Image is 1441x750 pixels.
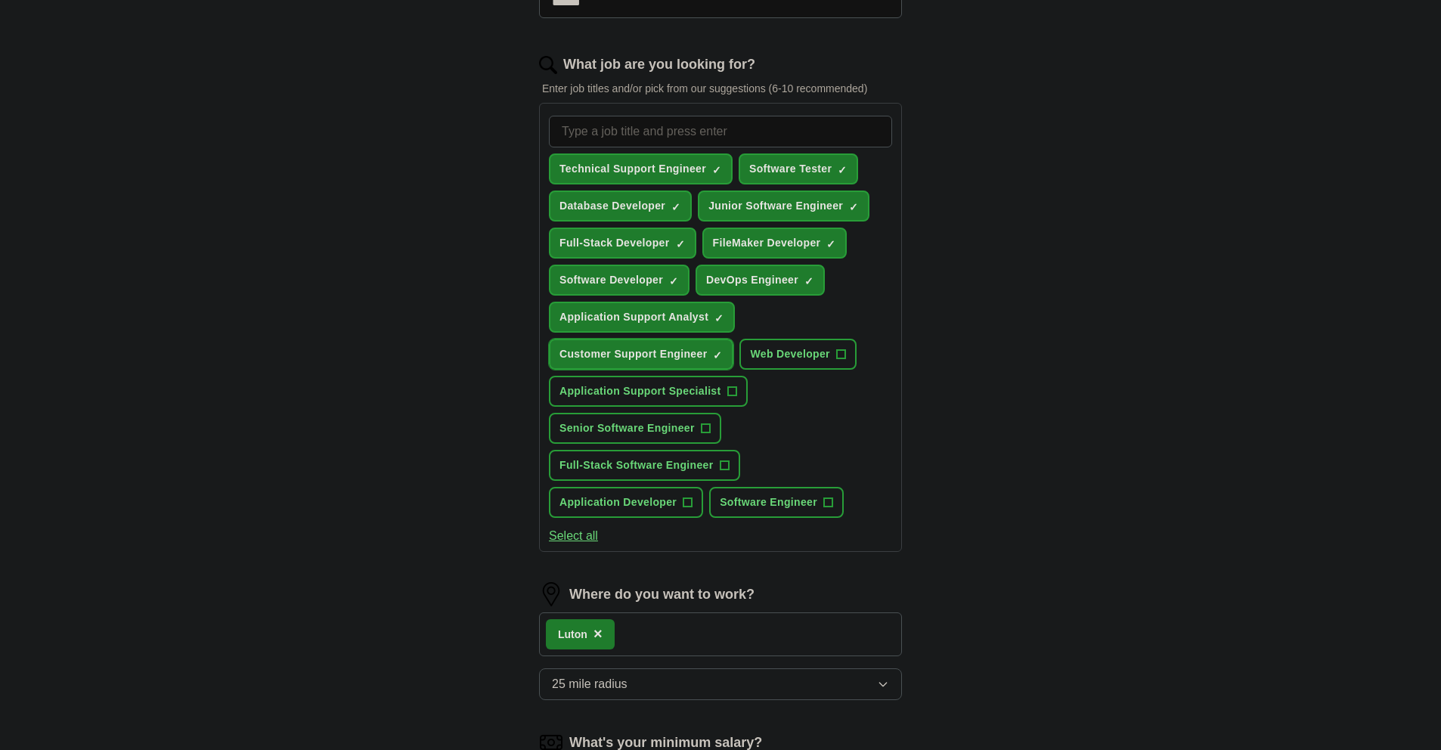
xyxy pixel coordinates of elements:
[549,413,721,444] button: Senior Software Engineer
[708,198,843,214] span: Junior Software Engineer
[559,383,721,399] span: Application Support Specialist
[714,312,724,324] span: ✓
[713,349,722,361] span: ✓
[696,265,825,296] button: DevOps Engineer✓
[593,623,603,646] button: ×
[804,275,813,287] span: ✓
[559,198,665,214] span: Database Developer
[539,81,902,97] p: Enter job titles and/or pick from our suggestions (6-10 recommended)
[552,675,628,693] span: 25 mile radius
[569,584,755,605] label: Where do you want to work?
[559,346,707,362] span: Customer Support Engineer
[676,238,685,250] span: ✓
[549,153,733,184] button: Technical Support Engineer✓
[549,450,740,481] button: Full-Stack Software Engineer
[539,56,557,74] img: search.png
[549,527,598,545] button: Select all
[549,302,735,333] button: Application Support Analyst✓
[720,494,817,510] span: Software Engineer
[712,164,721,176] span: ✓
[826,238,835,250] span: ✓
[539,582,563,606] img: location.png
[838,164,847,176] span: ✓
[750,346,829,362] span: Web Developer
[549,228,696,259] button: Full-Stack Developer✓
[549,487,703,518] button: Application Developer
[559,494,677,510] span: Application Developer
[698,191,869,222] button: Junior Software Engineer✓
[593,625,603,642] span: ×
[559,161,706,177] span: Technical Support Engineer
[669,275,678,287] span: ✓
[739,339,856,370] button: Web Developer
[709,487,844,518] button: Software Engineer
[702,228,848,259] button: FileMaker Developer✓
[559,272,663,288] span: Software Developer
[713,235,821,251] span: FileMaker Developer
[559,420,695,436] span: Senior Software Engineer
[549,376,748,407] button: Application Support Specialist
[559,457,714,473] span: Full-Stack Software Engineer
[559,309,708,325] span: Application Support Analyst
[549,191,692,222] button: Database Developer✓
[549,265,690,296] button: Software Developer✓
[549,116,892,147] input: Type a job title and press enter
[563,54,755,75] label: What job are you looking for?
[849,201,858,213] span: ✓
[549,339,733,370] button: Customer Support Engineer✓
[559,235,670,251] span: Full-Stack Developer
[539,668,902,700] button: 25 mile radius
[739,153,858,184] button: Software Tester✓
[706,272,798,288] span: DevOps Engineer
[671,201,680,213] span: ✓
[558,627,587,643] div: Luton
[749,161,832,177] span: Software Tester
